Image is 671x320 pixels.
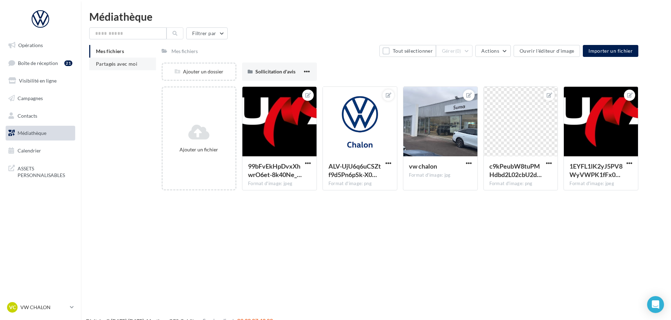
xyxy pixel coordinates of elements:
a: Campagnes [4,91,77,106]
div: Open Intercom Messenger [647,296,664,313]
span: Contacts [18,112,37,118]
div: Format d'image: png [328,181,391,187]
button: Gérer(0) [436,45,473,57]
button: Filtrer par [186,27,228,39]
span: c9kPeubW8tuPMHdbd2L02cbU2d8hmiJgFh9ew43NLDmKkV8nbBwHQi8hbUGX6SjbfpLmNAa570RrSkV0oQ=s0 [489,162,542,178]
span: Calendrier [18,148,41,154]
span: Mes fichiers [96,48,124,54]
div: Format d'image: jpeg [569,181,632,187]
div: Ajouter un fichier [165,146,233,153]
span: Sollicitation d'avis [255,68,295,74]
div: Format d'image: jpeg [248,181,311,187]
div: Mes fichiers [171,48,198,55]
div: 21 [64,60,72,66]
span: Opérations [18,42,43,48]
button: Tout sélectionner [379,45,436,57]
a: Opérations [4,38,77,53]
span: Boîte de réception [18,60,58,66]
span: vw chalon [409,162,437,170]
a: Calendrier [4,143,77,158]
span: ASSETS PERSONNALISABLES [18,164,72,179]
span: Médiathèque [18,130,46,136]
p: VW CHALON [20,304,67,311]
button: Importer un fichier [583,45,638,57]
span: Campagnes [18,95,43,101]
div: Format d'image: jpg [409,172,472,178]
span: Visibilité en ligne [19,78,57,84]
button: Actions [475,45,510,57]
span: Actions [481,48,499,54]
div: Médiathèque [89,11,663,22]
span: ALV-UjU6q6uCSZtf9d5Pn6pSk-X0wtOhVwut3u6hmuh2wcx42vessgYI [328,162,381,178]
span: 99bFvEkHpDvxXhwrO6et-8k40Ne_Z-bcbm-QFv91Fm-giQuoe0XtuxUE7MPETYVeaz5NaTsERWxCrP-p-Q=s0 [248,162,302,178]
span: VC [9,304,16,311]
span: 1EYFL1lK2yJ5PV8WyVWPK1fFx07KsogsyYBO0xUXMwEq8s8ucpDfkrmfiaDgJNdjFqv3k10Vbcz03Xuc7A=s0 [569,162,623,178]
span: (0) [455,48,461,54]
div: Ajouter un dossier [163,68,235,75]
a: Médiathèque [4,126,77,141]
a: VC VW CHALON [6,301,75,314]
a: ASSETS PERSONNALISABLES [4,161,77,182]
a: Boîte de réception21 [4,55,77,71]
div: Format d'image: png [489,181,552,187]
a: Visibilité en ligne [4,73,77,88]
button: Ouvrir l'éditeur d'image [514,45,580,57]
span: Importer un fichier [588,48,633,54]
a: Contacts [4,109,77,123]
span: Partagés avec moi [96,61,137,67]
